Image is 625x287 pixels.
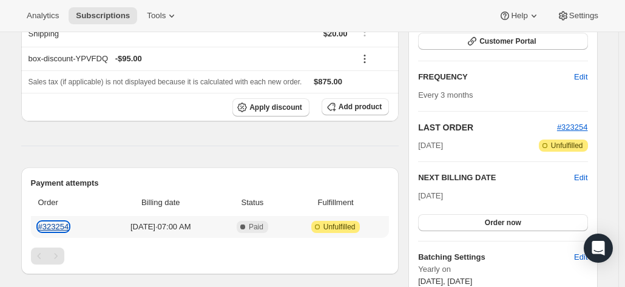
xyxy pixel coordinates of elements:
span: Apply discount [249,103,302,112]
h2: Payment attempts [31,177,390,189]
span: Yearly on [418,263,587,275]
button: Order now [418,214,587,231]
button: Edit [574,172,587,184]
span: Tools [147,11,166,21]
button: Help [492,7,547,24]
a: #323254 [557,123,588,132]
span: [DATE] [418,191,443,200]
span: Sales tax (if applicable) is not displayed because it is calculated with each new order. [29,78,302,86]
span: $875.00 [314,77,342,86]
span: Edit [574,71,587,83]
span: $20.00 [323,29,348,38]
span: Subscriptions [76,11,130,21]
span: Add product [339,102,382,112]
button: Edit [567,67,595,87]
button: Apply discount [232,98,309,116]
div: Open Intercom Messenger [584,234,613,263]
span: Paid [249,222,263,232]
a: #323254 [38,222,69,231]
h2: NEXT BILLING DATE [418,172,574,184]
button: #323254 [557,121,588,133]
span: - $95.00 [115,53,142,65]
button: Subscriptions [69,7,137,24]
span: [DATE] · 07:00 AM [106,221,215,233]
span: [DATE], [DATE] [418,277,472,286]
span: Unfulfilled [551,141,583,150]
h6: Batching Settings [418,251,574,263]
span: Unfulfilled [323,222,356,232]
button: Tools [140,7,185,24]
span: Edit [574,251,587,263]
th: Order [31,189,103,216]
span: Fulfillment [289,197,382,209]
button: Shipping actions [355,25,374,39]
span: Analytics [27,11,59,21]
span: Customer Portal [479,36,536,46]
button: Customer Portal [418,33,587,50]
h2: LAST ORDER [418,121,557,133]
button: Add product [322,98,389,115]
th: Shipping [21,20,149,47]
span: [DATE] [418,140,443,152]
span: Order now [485,218,521,228]
span: Help [511,11,527,21]
h2: FREQUENCY [418,71,574,83]
nav: Pagination [31,248,390,265]
span: Status [223,197,282,209]
button: Edit [567,248,595,267]
span: Settings [569,11,598,21]
button: Settings [550,7,606,24]
span: Billing date [106,197,215,209]
button: Analytics [19,7,66,24]
span: Every 3 months [418,90,473,100]
div: box-discount-YPVFDQ [29,53,348,65]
